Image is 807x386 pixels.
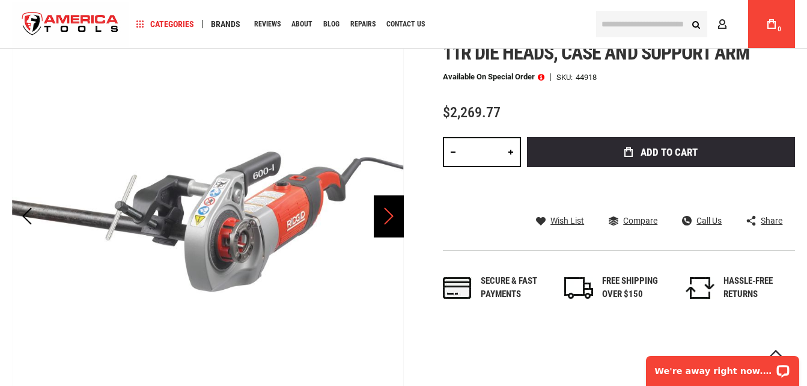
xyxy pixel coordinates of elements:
[206,16,246,32] a: Brands
[682,215,722,226] a: Call Us
[323,20,340,28] span: Blog
[131,16,199,32] a: Categories
[318,16,345,32] a: Blog
[550,216,584,225] span: Wish List
[249,16,286,32] a: Reviews
[381,16,430,32] a: Contact Us
[345,16,381,32] a: Repairs
[556,73,576,81] strong: SKU
[696,216,722,225] span: Call Us
[286,16,318,32] a: About
[386,20,425,28] span: Contact Us
[443,73,544,81] p: Available on Special Order
[481,275,552,301] div: Secure & fast payments
[12,2,129,47] img: America Tools
[536,215,584,226] a: Wish List
[602,275,674,301] div: FREE SHIPPING OVER $150
[723,275,795,301] div: HASSLE-FREE RETURNS
[211,20,240,28] span: Brands
[12,2,129,47] a: store logo
[350,20,376,28] span: Repairs
[761,216,782,225] span: Share
[254,20,281,28] span: Reviews
[609,215,657,226] a: Compare
[527,137,795,167] button: Add to Cart
[525,171,797,206] iframe: Secure express checkout frame
[443,277,472,299] img: payments
[136,20,194,28] span: Categories
[576,73,597,81] div: 44918
[641,147,698,158] span: Add to Cart
[778,26,781,32] span: 0
[291,20,312,28] span: About
[564,277,593,299] img: shipping
[638,348,807,386] iframe: LiveChat chat widget
[443,104,501,121] span: $2,269.77
[684,13,707,35] button: Search
[623,216,657,225] span: Compare
[686,277,714,299] img: returns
